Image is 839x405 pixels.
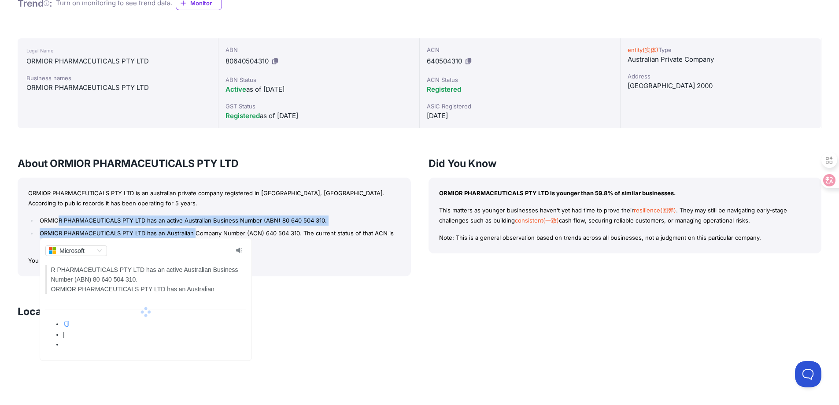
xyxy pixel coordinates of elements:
div: Business names [26,74,209,82]
span: consistent [515,217,543,224]
h3: Did You Know [429,156,822,171]
span: Active [225,85,246,93]
div: Australian Private Company [628,54,814,65]
span: resilience [634,207,660,214]
div: ORMIOR PHARMACEUTICALS PTY LTD [26,82,209,93]
div: [DATE] [427,111,613,121]
div: Legal Name [26,45,209,56]
iframe: Toggle Customer Support [795,361,821,387]
span: entity [628,46,643,53]
div: ACN [427,45,613,54]
p: ORMIOR PHARMACEUTICALS PTY LTD is an australian private company registered in [GEOGRAPHIC_DATA], ... [28,188,400,208]
span: (实体) [643,46,658,53]
h3: About ORMIOR PHARMACEUTICALS PTY LTD [18,156,411,171]
span: 80640504310 [225,57,269,65]
div: Address [628,72,814,81]
li: ORMIOR PHARMACEUTICALS PTY LTD has an active Australian Business Number (ABN) 80 640 504 310. [37,216,400,226]
h3: Location [18,305,60,319]
span: Registered [427,85,461,93]
div: GST Status [225,102,412,111]
div: ABN Status [225,75,412,84]
div: [GEOGRAPHIC_DATA] 2000 [628,81,814,91]
p: ORMIOR PHARMACEUTICALS PTY LTD is younger than 59.8% of similar businesses. [439,188,811,198]
li: ORMIOR PHARMACEUTICALS PTY LTD has an Australian Company Number (ACN) 640 504 310. The current st... [37,228,400,249]
span: (回弹) [660,207,676,214]
div: as of [DATE] [225,84,412,95]
div: ORMIOR PHARMACEUTICALS PTY LTD [26,56,209,67]
span: Registered [225,111,260,120]
div: as of [DATE] [225,111,412,121]
lgw-hc: This matters as younger businesses haven’t yet had time to prove their . They may still be naviga... [439,207,787,224]
div: ACN Status [427,75,613,84]
span: (一致) [543,217,559,224]
div: ABN [225,45,412,54]
span: 640504310 [427,57,462,65]
lgw-hc: Type [628,46,672,53]
p: Note: This is a general observation based on trends across all businesses, not a judgment on this... [439,233,811,243]
div: ASIC Registered [427,102,613,111]
p: You can read more about who needs an ABN or an ACN . [28,256,400,266]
